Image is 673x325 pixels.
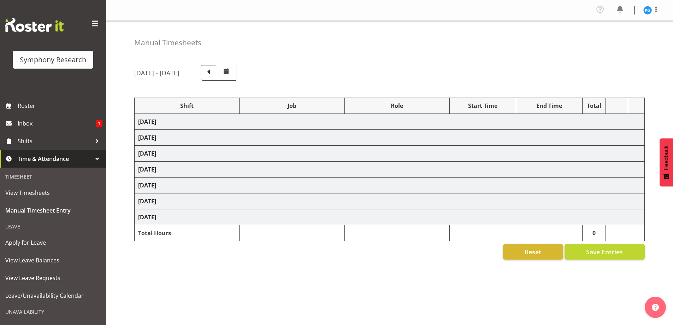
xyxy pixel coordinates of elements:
button: Feedback - Show survey [660,138,673,186]
td: [DATE] [135,193,645,209]
a: Leave/Unavailability Calendar [2,287,104,304]
div: Timesheet [2,169,104,184]
span: Apply for Leave [5,237,101,248]
td: [DATE] [135,178,645,193]
td: Total Hours [135,225,240,241]
div: Role [348,101,446,110]
img: help-xxl-2.png [652,304,659,311]
span: View Leave Requests [5,273,101,283]
div: Symphony Research [20,54,86,65]
button: Reset [503,244,563,260]
span: Feedback [663,145,669,170]
a: View Leave Requests [2,269,104,287]
span: View Leave Balances [5,255,101,266]
button: Save Entries [565,244,645,260]
a: View Leave Balances [2,251,104,269]
td: [DATE] [135,162,645,178]
div: Unavailability [2,304,104,319]
span: Inbox [18,118,96,129]
div: Shift [138,101,236,110]
span: Shifts [18,136,92,146]
a: Apply for Leave [2,234,104,251]
td: [DATE] [135,114,645,130]
h5: [DATE] - [DATE] [134,69,179,77]
td: [DATE] [135,146,645,162]
span: Time & Attendance [18,153,92,164]
h4: Manual Timesheets [134,39,201,47]
div: Job [243,101,341,110]
div: End Time [520,101,579,110]
span: Reset [525,247,541,256]
td: [DATE] [135,130,645,146]
span: 1 [96,120,102,127]
img: Rosterit website logo [5,18,64,32]
td: [DATE] [135,209,645,225]
img: patricia-gilmour9541.jpg [643,6,652,14]
div: Leave [2,219,104,234]
div: Start Time [453,101,512,110]
span: Leave/Unavailability Calendar [5,290,101,301]
div: Total [586,101,602,110]
span: Manual Timesheet Entry [5,205,101,216]
span: View Timesheets [5,187,101,198]
a: View Timesheets [2,184,104,202]
span: Roster [18,100,102,111]
span: Save Entries [586,247,623,256]
td: 0 [582,225,606,241]
a: Manual Timesheet Entry [2,202,104,219]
